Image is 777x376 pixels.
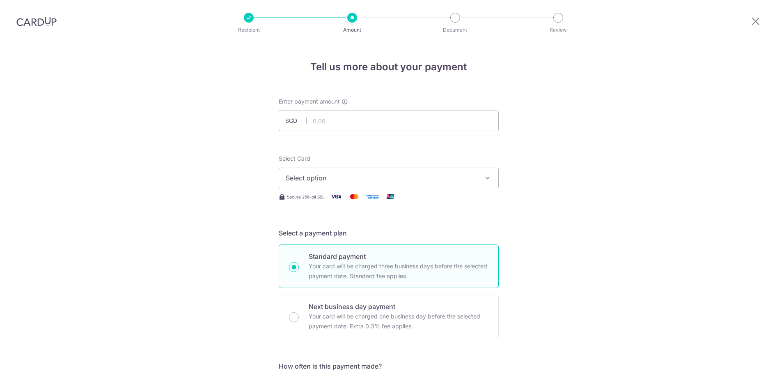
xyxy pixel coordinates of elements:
h5: How often is this payment made? [279,361,499,371]
span: Select option [286,173,477,183]
p: Recipient [218,26,279,34]
input: 0.00 [279,111,499,131]
p: Your card will be charged one business day before the selected payment date. Extra 0.3% fee applies. [309,311,488,331]
img: Union Pay [382,191,399,202]
img: Visa [328,191,344,202]
span: translation missing: en.payables.payment_networks.credit_card.summary.labels.select_card [279,155,310,162]
span: Enter payment amount [279,97,340,106]
span: Secure 256-bit SSL [287,194,325,200]
span: SGD [285,117,307,125]
p: Next business day payment [309,302,488,311]
button: Select option [279,168,499,188]
p: Your card will be charged three business days before the selected payment date. Standard fee appl... [309,261,488,281]
h5: Select a payment plan [279,228,499,238]
p: Amount [322,26,383,34]
p: Document [425,26,486,34]
img: CardUp [16,16,57,26]
p: Review [528,26,589,34]
img: Mastercard [346,191,362,202]
img: American Express [364,191,380,202]
h4: Tell us more about your payment [279,60,499,74]
p: Standard payment [309,251,488,261]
